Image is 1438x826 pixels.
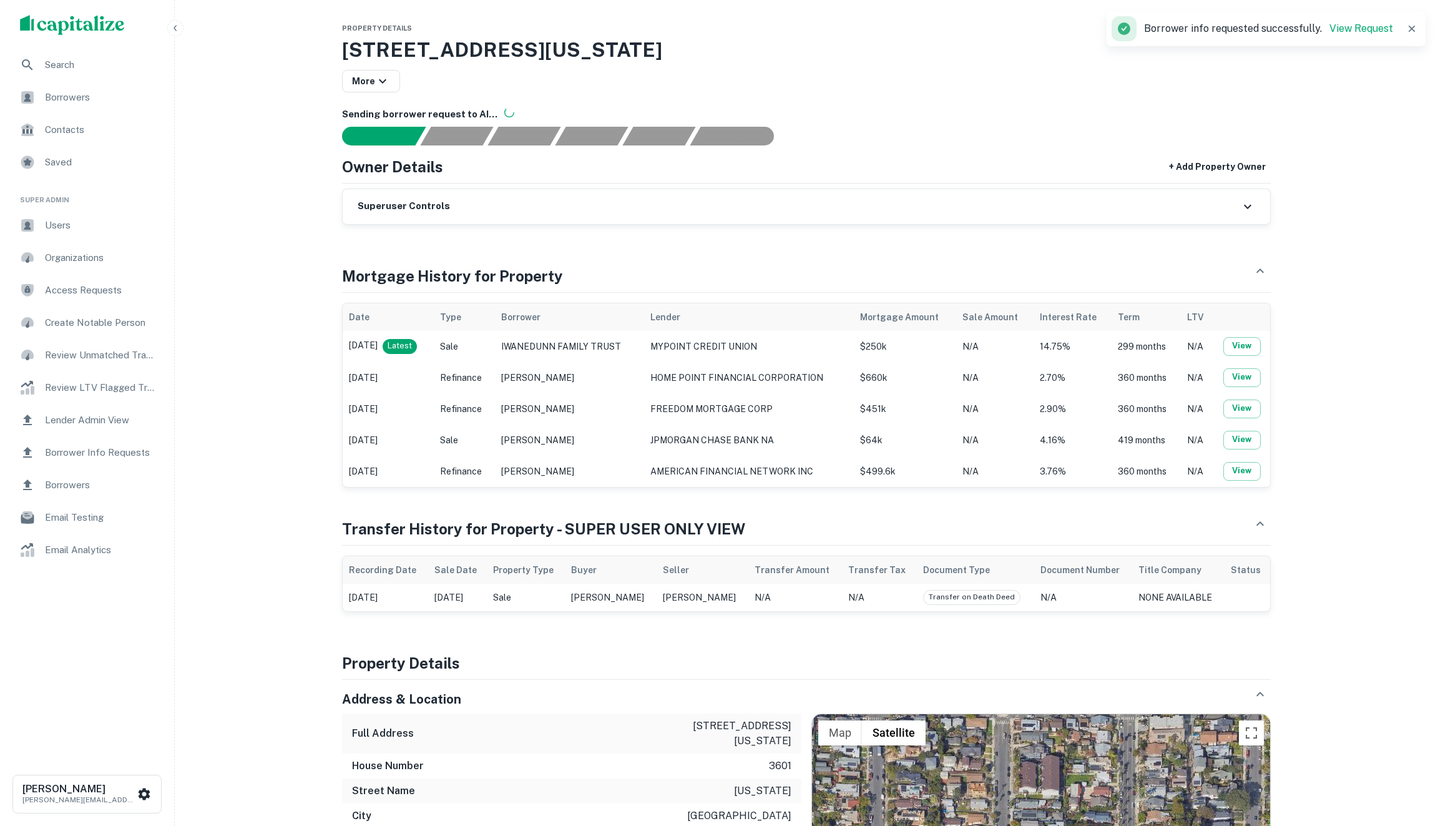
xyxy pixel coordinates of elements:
td: 14.75% [1034,331,1112,362]
h6: Sending borrower request to AI... [342,107,1271,122]
p: [PERSON_NAME][EMAIL_ADDRESS][DOMAIN_NAME] [22,794,135,805]
td: Refinance [434,362,495,393]
p: [STREET_ADDRESS][US_STATE] [679,719,791,749]
td: IWANEDUNN FAMILY TRUST [495,331,644,362]
button: Show street map [818,720,862,745]
a: Lender Admin View [10,405,164,435]
a: Email Analytics [10,535,164,565]
h4: Transfer History for Property - SUPER USER ONLY VIEW [342,518,745,540]
span: Transfer on Death Deed [924,591,1020,603]
a: Search [10,50,164,80]
td: HOME POINT FINANCIAL CORPORATION [644,362,853,393]
td: N/A [1181,393,1214,425]
td: MYPOINT CREDIT UNION [644,331,853,362]
a: Access Requests [10,275,164,305]
div: Borrowers [10,470,164,500]
th: Seller [657,556,748,584]
th: Type [434,303,495,331]
td: JPMORGAN CHASE BANK NA [644,425,853,456]
div: Borrower Info Requests [10,438,164,468]
h5: Address & Location [342,690,461,709]
p: [GEOGRAPHIC_DATA] [687,809,791,824]
a: Saved [10,147,164,177]
div: AI fulfillment process complete. [690,127,789,145]
th: Date [343,303,434,331]
th: Buyer [565,556,657,584]
div: Documents found, AI parsing details... [487,127,560,145]
div: Principals found, still searching for contact information. This may take time... [622,127,695,145]
span: Lender Admin View [45,413,157,428]
td: 3.76% [1034,456,1112,487]
div: Code: 26 [923,590,1020,605]
h6: Full Address [352,726,414,741]
p: Borrower info requested successfully. [1144,21,1393,36]
a: Organizations [10,243,164,273]
th: Document Type [917,556,1034,584]
td: 360 months [1112,393,1181,425]
th: Transfer Amount [748,556,842,584]
td: N/A [748,584,842,611]
div: Users [10,210,164,240]
span: Users [45,218,157,233]
td: 360 months [1112,456,1181,487]
button: View [1223,431,1261,450]
td: N/A [956,456,1033,487]
span: Access Requests [45,283,157,298]
button: + Add Property Owner [1164,155,1271,178]
a: Borrowers [10,82,164,112]
td: N/A [1181,456,1214,487]
td: $64k [854,425,957,456]
li: Super Admin [10,180,164,210]
td: N/A [956,331,1033,362]
td: NONE AVAILABLE [1132,584,1225,611]
h6: City [352,809,371,824]
span: Review LTV Flagged Transactions [45,380,157,395]
td: N/A [1181,425,1214,456]
th: Borrower [495,303,644,331]
div: Principals found, AI now looking for contact information... [555,127,628,145]
a: Review LTV Flagged Transactions [10,373,164,403]
td: N/A [1181,331,1214,362]
th: LTV [1181,303,1214,331]
th: Mortgage Amount [854,303,957,331]
th: Interest Rate [1034,303,1112,331]
td: Sale [434,331,495,362]
span: Borrowers [45,90,157,105]
td: 2.90% [1034,393,1112,425]
td: Refinance [434,393,495,425]
h4: Mortgage History for Property [342,265,563,287]
td: $499.6k [854,456,957,487]
p: 3601 [769,759,791,774]
th: Transfer Tax [842,556,917,584]
div: Contacts [10,115,164,145]
span: Create Notable Person [45,315,157,330]
th: Title Company [1132,556,1225,584]
td: $250k [854,331,957,362]
td: Refinance [434,456,495,487]
span: Search [45,57,157,72]
td: [DATE] [428,584,487,611]
span: Review Unmatched Transactions [45,348,157,363]
td: $451k [854,393,957,425]
td: [PERSON_NAME] [495,393,644,425]
td: N/A [842,584,917,611]
a: Review Unmatched Transactions [10,340,164,370]
span: Property Details [342,24,412,32]
td: [DATE] [343,584,428,611]
button: Show satellite imagery [862,720,926,745]
h4: Owner Details [342,155,443,178]
td: 4.16% [1034,425,1112,456]
th: Term [1112,303,1181,331]
h6: [PERSON_NAME] [22,784,135,794]
td: N/A [1181,362,1214,393]
th: Status [1225,556,1270,584]
span: Saved [45,155,157,170]
button: Toggle fullscreen view [1239,720,1264,745]
td: Sale [487,584,565,611]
